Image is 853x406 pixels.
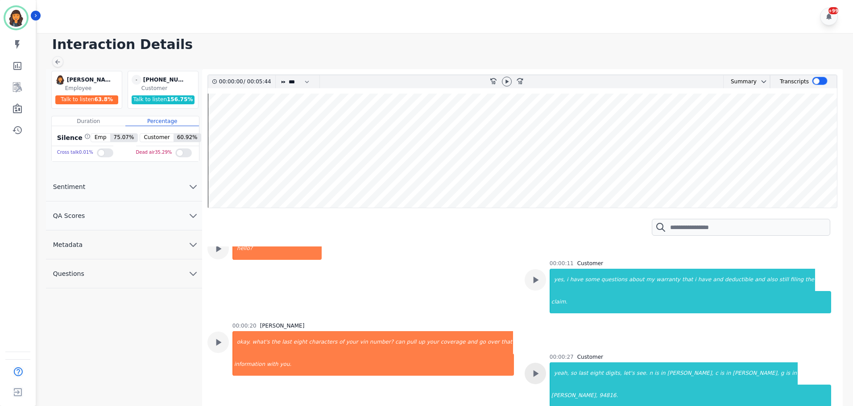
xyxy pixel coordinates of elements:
[648,362,654,385] div: n
[125,116,199,126] div: Percentage
[440,331,467,353] div: coverage
[143,75,188,85] div: [PHONE_NUMBER]
[141,85,196,92] div: Customer
[551,269,566,291] div: yes,
[167,96,193,103] span: 156.75 %
[251,331,270,353] div: what's
[694,269,697,291] div: i
[46,230,202,259] button: Metadata chevron down
[780,362,785,385] div: g
[132,75,141,85] span: -
[790,269,804,291] div: filing
[279,353,514,376] div: you.
[550,260,574,267] div: 00:00:11
[478,331,487,353] div: go
[359,331,369,353] div: vin
[605,362,623,385] div: digits,
[487,331,501,353] div: over
[724,269,754,291] div: deductible
[233,331,252,353] div: okay.
[5,7,27,29] img: Bordered avatar
[188,181,199,192] svg: chevron down
[136,146,172,159] div: Dead air 35.29 %
[266,353,279,376] div: with
[577,260,603,267] div: Customer
[46,172,202,201] button: Sentiment chevron down
[394,331,406,353] div: can
[804,269,815,291] div: the
[466,331,478,353] div: and
[232,322,257,329] div: 00:00:20
[712,269,724,291] div: and
[46,269,91,278] span: Questions
[219,75,244,88] div: 00:00:00
[308,331,338,353] div: characters
[501,331,513,353] div: that
[719,362,725,385] div: is
[46,211,92,220] span: QA Scores
[406,331,418,353] div: pull
[52,116,125,126] div: Duration
[94,96,113,103] span: 63.8 %
[219,75,273,88] div: /
[570,362,578,385] div: so
[646,269,656,291] div: my
[369,331,394,353] div: number?
[725,362,732,385] div: in
[667,362,715,385] div: [PERSON_NAME],
[600,269,628,291] div: questions
[566,269,569,291] div: i
[46,259,202,288] button: Questions chevron down
[46,182,92,191] span: Sentiment
[46,240,90,249] span: Metadata
[550,353,574,361] div: 00:00:27
[293,331,308,353] div: eight
[188,268,199,279] svg: chevron down
[778,269,790,291] div: still
[338,331,345,353] div: of
[732,362,780,385] div: [PERSON_NAME],
[345,331,359,353] div: your
[188,239,199,250] svg: chevron down
[681,269,694,291] div: that
[577,353,603,361] div: Customer
[270,331,281,353] div: the
[697,269,712,291] div: have
[589,362,605,385] div: eight
[110,134,138,142] span: 75.07 %
[46,201,202,230] button: QA Scores chevron down
[785,362,791,385] div: is
[780,75,809,88] div: Transcripts
[132,95,195,104] div: Talk to listen
[551,291,831,313] div: claim.
[174,134,201,142] span: 60.92 %
[52,37,844,53] h1: Interaction Details
[578,362,589,385] div: last
[233,238,322,260] div: hello?
[791,362,798,385] div: in
[260,322,305,329] div: [PERSON_NAME]
[140,134,173,142] span: Customer
[628,269,646,291] div: about
[233,353,266,376] div: information
[551,362,570,385] div: yeah,
[828,7,838,14] div: +99
[91,134,110,142] span: Emp
[660,362,667,385] div: in
[766,269,778,291] div: also
[760,78,767,85] svg: chevron down
[67,75,112,85] div: [PERSON_NAME]
[55,133,91,142] div: Silence
[569,269,584,291] div: have
[55,95,119,104] div: Talk to listen
[654,362,660,385] div: is
[724,75,757,88] div: Summary
[754,269,766,291] div: and
[757,78,767,85] button: chevron down
[714,362,719,385] div: c
[57,146,93,159] div: Cross talk 0.01 %
[584,269,600,291] div: some
[426,331,440,353] div: your
[188,210,199,221] svg: chevron down
[623,362,636,385] div: let's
